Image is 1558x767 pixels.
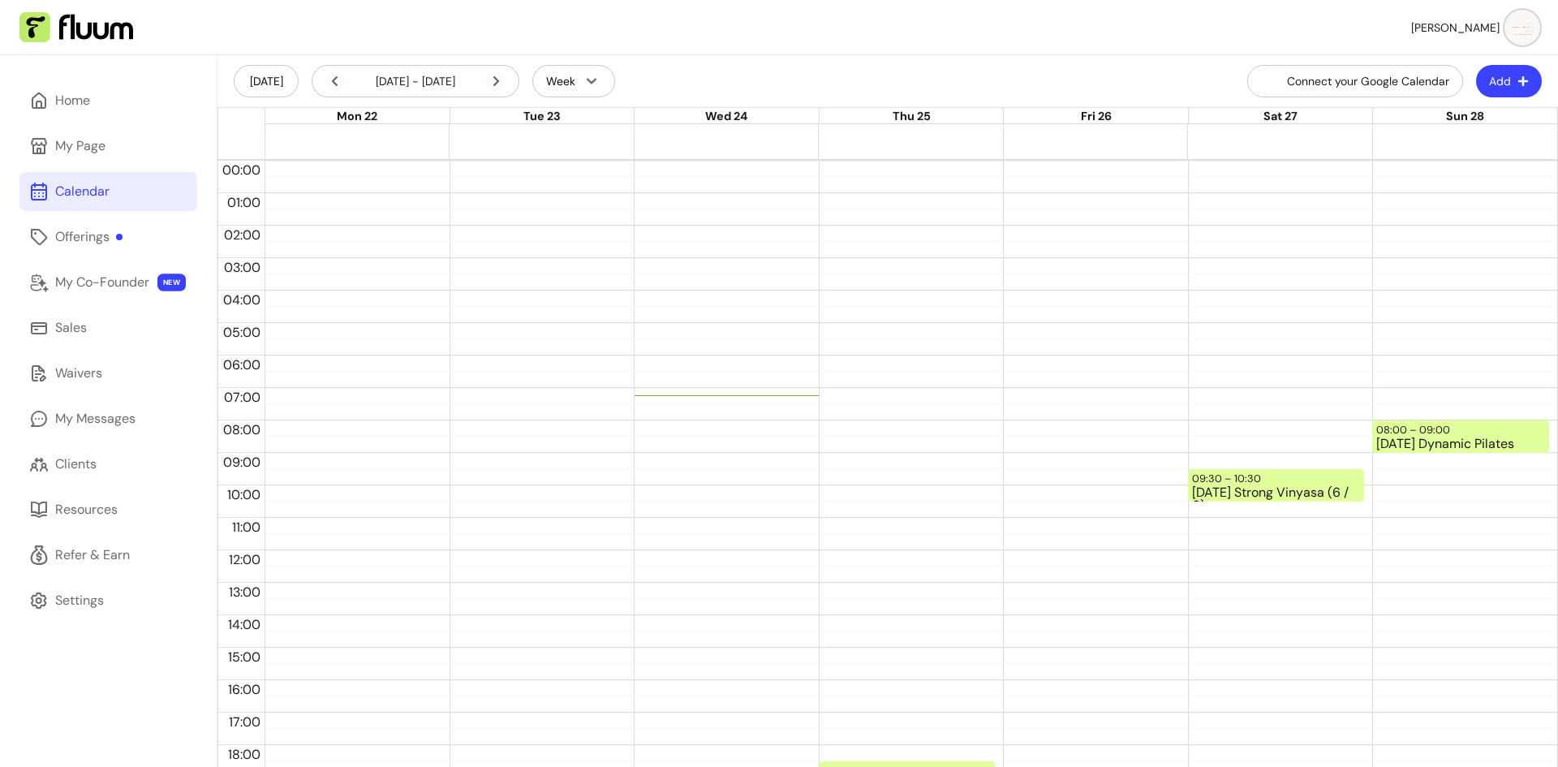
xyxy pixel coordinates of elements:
[1081,109,1112,123] span: Fri 26
[19,308,197,347] a: Sales
[55,500,118,519] div: Resources
[532,65,615,97] button: Week
[55,136,105,156] div: My Page
[705,109,747,123] span: Wed 24
[55,364,102,383] div: Waivers
[1263,108,1298,126] button: Sat 27
[337,109,377,123] span: Mon 22
[223,194,265,211] span: 01:00
[224,681,265,698] span: 16:00
[224,649,265,666] span: 15:00
[19,399,197,438] a: My Messages
[219,324,265,341] span: 05:00
[1192,486,1361,500] div: [DATE] Strong Vinyasa (6 / 6)
[55,273,149,292] div: My Co-Founder
[1446,109,1484,123] span: Sun 28
[219,356,265,373] span: 06:00
[223,486,265,503] span: 10:00
[1247,65,1463,97] button: Connect your Google Calendar
[218,162,265,179] span: 00:00
[224,746,265,763] span: 18:00
[224,616,265,633] span: 14:00
[220,226,265,243] span: 02:00
[55,591,104,610] div: Settings
[55,227,123,247] div: Offerings
[1192,471,1265,486] div: 09:30 – 10:30
[1411,19,1500,36] span: [PERSON_NAME]
[19,218,197,256] a: Offerings
[325,71,506,91] div: [DATE] - [DATE]
[19,354,197,393] a: Waivers
[19,490,197,529] a: Resources
[55,455,97,474] div: Clients
[1261,71,1280,91] img: Google Calendar Icon
[1188,469,1365,502] div: 09:30 – 10:30[DATE] Strong Vinyasa (6 / 6)
[19,81,197,120] a: Home
[55,91,90,110] div: Home
[893,109,931,123] span: Thu 25
[1446,108,1484,126] button: Sun 28
[234,65,299,97] button: [DATE]
[157,274,186,291] span: NEW
[1411,11,1539,44] button: avatar[PERSON_NAME]
[55,545,130,565] div: Refer & Earn
[19,12,133,43] img: Fluum Logo
[220,259,265,276] span: 03:00
[228,519,265,536] span: 11:00
[1376,422,1454,437] div: 08:00 – 09:00
[19,581,197,620] a: Settings
[1263,109,1298,123] span: Sat 27
[219,421,265,438] span: 08:00
[19,263,197,302] a: My Co-Founder NEW
[19,536,197,575] a: Refer & Earn
[705,108,747,126] button: Wed 24
[219,291,265,308] span: 04:00
[55,409,136,429] div: My Messages
[55,182,110,201] div: Calendar
[55,318,87,338] div: Sales
[19,127,197,166] a: My Page
[523,108,561,126] button: Tue 23
[1476,65,1542,97] button: Add
[1506,11,1539,44] img: avatar
[1081,108,1112,126] button: Fri 26
[219,454,265,471] span: 09:00
[19,172,197,211] a: Calendar
[225,713,265,730] span: 17:00
[19,445,197,484] a: Clients
[893,108,931,126] button: Thu 25
[523,109,561,123] span: Tue 23
[1372,420,1549,453] div: 08:00 – 09:00[DATE] Dynamic Pilates
[1376,437,1545,451] div: [DATE] Dynamic Pilates
[220,389,265,406] span: 07:00
[225,551,265,568] span: 12:00
[225,584,265,601] span: 13:00
[337,108,377,126] button: Mon 22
